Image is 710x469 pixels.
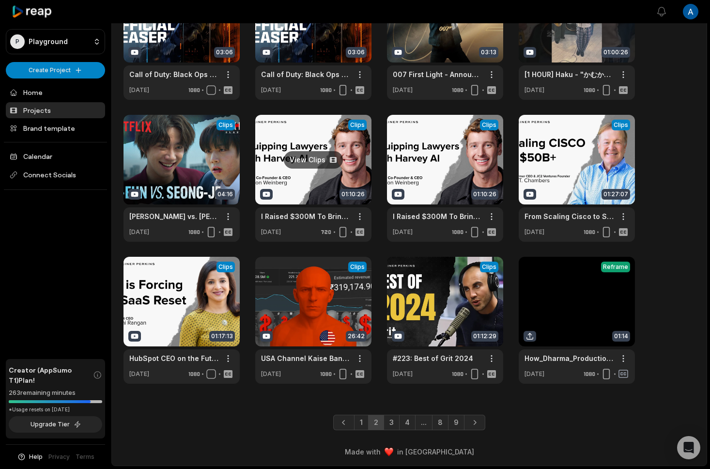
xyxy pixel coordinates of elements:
a: Privacy [48,453,70,461]
div: P [10,34,25,49]
div: 263 remaining minutes [9,388,102,398]
a: Page 4 [399,415,416,430]
a: Page 3 [384,415,400,430]
a: I Raised $300M To Bring AI To Laywers | [PERSON_NAME] & [PERSON_NAME] [393,211,482,221]
p: Playground [29,37,68,46]
div: Made with in [GEOGRAPHIC_DATA] [121,447,698,457]
div: Open Intercom Messenger [677,436,700,459]
a: Projects [6,102,105,118]
a: [1 HOUR] Haku - "かむかもしかもにどもかも！" Mono No Aware cover [525,69,614,79]
a: From Scaling Cisco to Seeding AI: [PERSON_NAME] on Speed, Strategy, and Reinvention [525,211,614,221]
a: [PERSON_NAME] vs. [PERSON_NAME] | Weak Hero Class 2 | Netflix [ENG SUB] [129,211,218,221]
span: Connect Socials [6,166,105,184]
a: Calendar [6,148,105,164]
a: Home [6,84,105,100]
a: Terms [76,453,94,461]
span: Creator (AppSumo T1) Plan! [9,365,93,385]
a: 007 First Light - Announcement Trailer | PS5 Games [393,69,482,79]
button: Create Project [6,62,105,78]
div: *Usage resets on [DATE] [9,406,102,413]
a: Page 2 is your current page [368,415,384,430]
a: Brand template [6,120,105,136]
span: Help [29,453,43,461]
button: Help [17,453,43,461]
a: Page 1 [354,415,369,430]
button: Upgrade Tier [9,416,102,433]
a: Call of Duty: Black Ops 7 - Official Teaser | PS5 & PS4 Games [261,69,350,79]
a: Next page [464,415,485,430]
a: Page 9 [448,415,464,430]
a: Page 8 [432,415,448,430]
a: HubSpot CEO on the Future of SaaS, AI, & Leading Through Change [129,353,218,363]
a: I Raised $300M To Bring AI To Laywers | [PERSON_NAME] & [PERSON_NAME] [261,211,350,221]
a: Call of Duty: Black Ops 7 - Official Teaser | PS5 & PS4 Games [129,69,218,79]
a: How_Dharma_Productions_Became_a_Powerhouse-682bc070617b40aa746039d2-framed-with--68343de24069cf36... [525,353,614,363]
a: #223: Best of Grit 2024 [393,353,473,363]
a: Previous page [333,415,355,430]
a: Jump forward [415,415,432,430]
a: USA Channel Kaise Banaye -(Full Course) [261,353,350,363]
img: heart emoji [385,448,393,456]
ul: Pagination [333,415,485,430]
